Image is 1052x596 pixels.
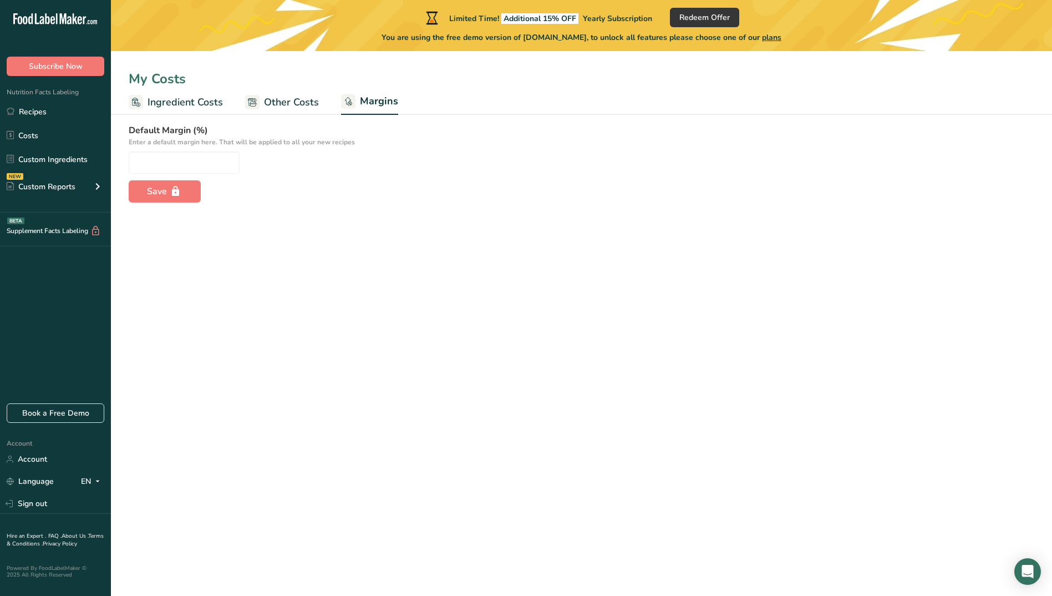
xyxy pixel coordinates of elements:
span: Redeem Offer [679,12,730,23]
a: Language [7,472,54,491]
span: You are using the free demo version of [DOMAIN_NAME], to unlock all features please choose one of... [382,32,781,43]
span: Yearly Subscription [583,13,652,24]
span: Margins [360,94,398,109]
a: Privacy Policy [43,540,77,548]
div: Default Margin (%) [129,124,1034,147]
p: Enter a default margin here. That will be applied to all your new recipes [129,137,1034,147]
span: Ingredient Costs [148,95,223,110]
div: My Costs [111,69,1052,89]
button: Subscribe Now [7,57,104,76]
div: NEW [7,173,23,180]
a: Ingredient Costs [129,90,223,115]
div: Powered By FoodLabelMaker © 2025 All Rights Reserved [7,565,104,578]
a: Terms & Conditions . [7,532,104,548]
span: Additional 15% OFF [501,13,578,24]
a: About Us . [62,532,88,540]
a: Hire an Expert . [7,532,46,540]
span: Other Costs [264,95,319,110]
div: BETA [7,218,24,224]
div: Limited Time! [424,11,652,24]
div: Open Intercom Messenger [1014,558,1041,585]
button: Redeem Offer [670,8,739,27]
span: plans [762,32,781,43]
div: Save [147,185,182,198]
a: Margins [341,89,398,115]
div: EN [81,475,104,488]
a: Book a Free Demo [7,403,104,423]
button: Save [129,180,201,203]
a: Other Costs [245,90,319,115]
span: Subscribe Now [29,60,83,72]
div: Custom Reports [7,181,75,193]
a: FAQ . [48,532,62,540]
